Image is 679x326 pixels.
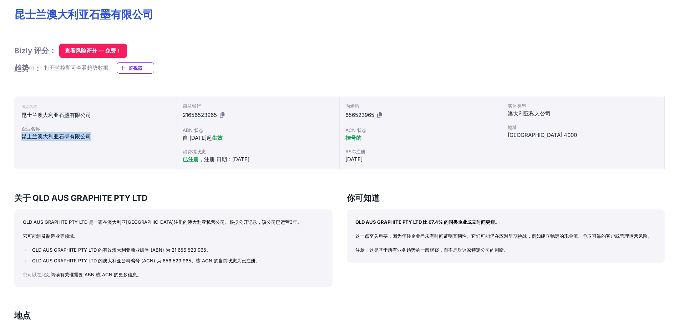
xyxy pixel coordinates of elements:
[23,219,302,225] font: QLD AUS GRAPHITE PTY LTD 是一家在澳大利亚[GEOGRAPHIC_DATA]注册的澳大利亚私营公司。根据公开记录，该公司已运营3年。
[14,46,56,55] font: Bizly 评分：
[32,258,260,263] font: QLD AUS GRAPHITE PTY LTD 的澳大利亚公司编号 (ACN) 为 656 523 965。该 ACN 的当前状态为已注册。
[14,64,29,73] font: 趋势
[117,62,154,74] a: 监视器
[183,156,199,163] font: 已注册
[21,112,91,118] font: 昆士兰澳大利亚石墨有限公司
[51,272,137,277] font: 阅读有关谁需要 ABN 或 ACN 的更多信息
[345,112,374,118] font: 656523965
[508,103,526,109] font: 实体类型
[199,156,249,163] font: ，注册 日期：[DATE]
[212,134,223,141] font: 生效
[355,233,652,239] font: 这一点至关重要，因为年轻企业尚未有时间证明其韧性。它们可能仍在应对早期挑战，例如建立稳定的现金流、争取可靠的客户或管理运营风险。
[65,47,121,54] font: 查看风险评分 — 免费！
[32,247,211,253] font: QLD AUS GRAPHITE PTY LTD 的有效澳大利亚商业编号 (ABN) 为 21 656 523 965。
[345,127,366,133] font: ACN 状态
[183,134,212,141] font: 自 [DATE]起
[355,247,508,253] font: 注意：这是基于所有业务趋势的一般观察，而不是对这家特定公司的判断。
[183,127,203,133] font: ABN 状态
[34,64,41,73] font: ：
[23,272,51,277] a: 您可以在此处
[508,110,551,117] font: 澳大利亚私人公司
[21,104,37,109] font: 法定名称
[345,149,365,154] font: ASIC注册
[345,134,361,141] font: 挂号的
[183,149,206,154] font: 消费税状态
[508,132,577,138] font: [GEOGRAPHIC_DATA] 4000
[14,193,148,203] font: 关于 QLD AUS GRAPHITE PTY LTD
[347,193,380,203] font: 你可知道
[21,126,40,132] font: 企业名称
[21,133,91,140] font: 昆士兰澳大利亚石墨有限公司
[508,124,517,130] font: 地址
[137,272,142,277] font: 。
[345,103,359,109] font: 丙烯腈
[355,219,500,225] font: QLD AUS GRAPHITE PTY LTD 比 67.4% 的同类企业成立时间更短。
[14,311,31,321] font: 地点
[59,44,127,58] button: 查看风险评分 — 免费！
[183,112,217,118] font: 21656523965
[14,8,153,21] font: 昆士兰澳大利亚石墨有限公司
[345,156,363,163] font: [DATE]
[183,103,201,109] font: 荷兰银行
[23,233,78,239] font: 它可能涉及制造业等领域。
[44,64,114,71] font: 打开监控即可查看趋势数据。
[128,65,142,71] font: 监视器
